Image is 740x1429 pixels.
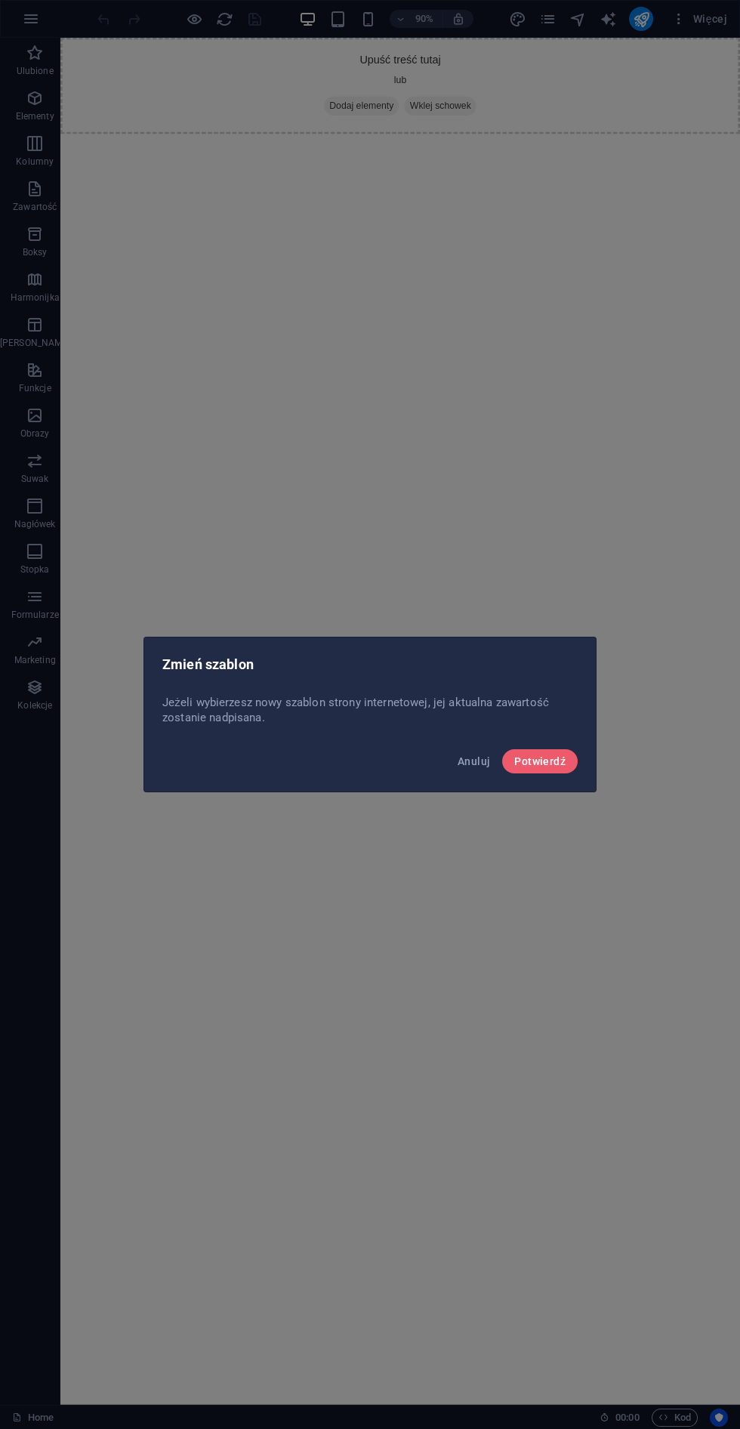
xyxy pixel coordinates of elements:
span: Anuluj [458,755,490,767]
p: Jeżeli wybierzesz nowy szablon strony internetowej, jej aktualna zawartość zostanie nadpisana. [162,695,578,725]
button: Potwierdź [502,749,578,773]
button: Anuluj [452,749,496,773]
span: Dodaj elementy [293,66,376,87]
h2: Zmień szablon [162,656,578,674]
span: Potwierdź [514,755,566,767]
span: Wklej schowek [382,66,462,87]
